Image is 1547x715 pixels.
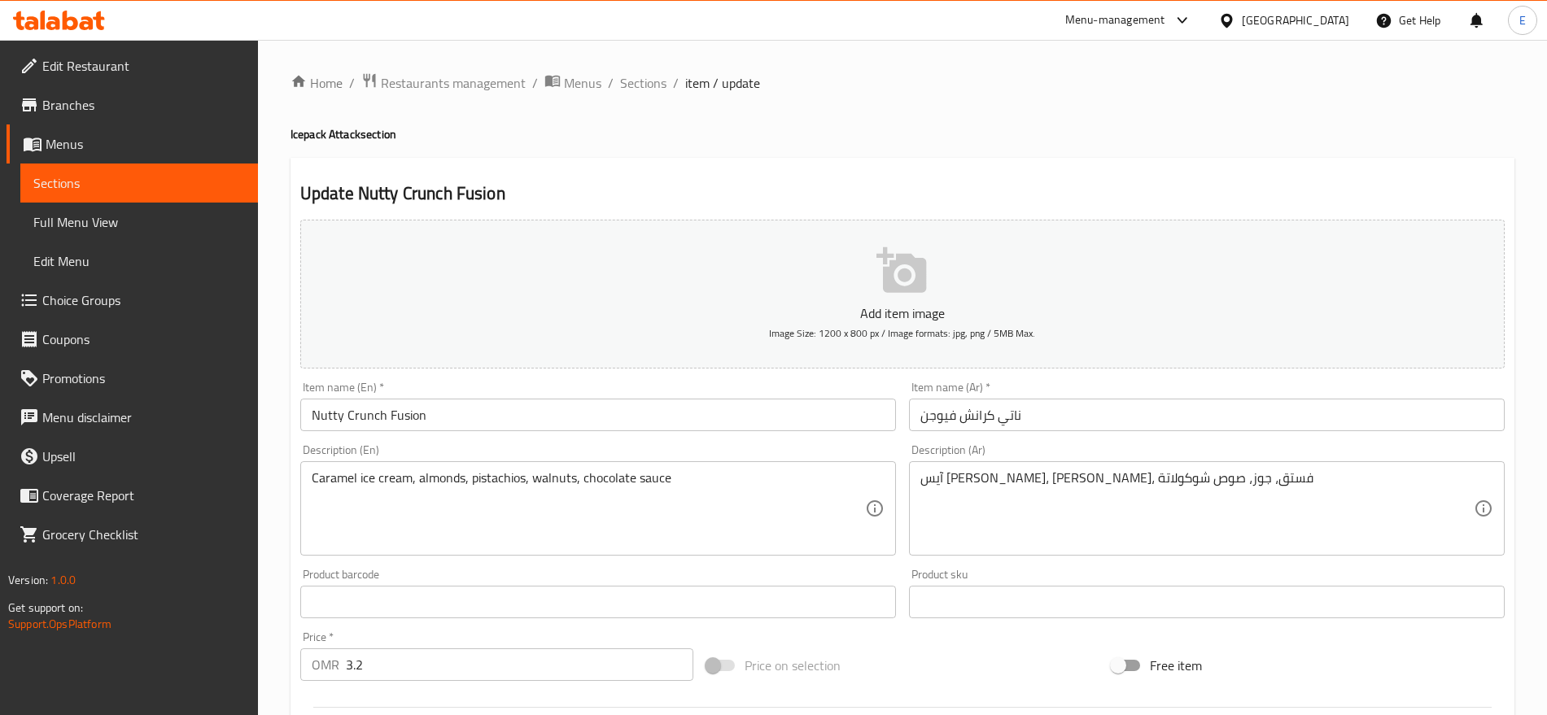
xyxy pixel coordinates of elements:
[7,124,258,163] a: Menus
[33,173,245,193] span: Sections
[745,656,841,675] span: Price on selection
[300,220,1505,368] button: Add item imageImage Size: 1200 x 800 px / Image formats: jpg, png / 5MB Max.
[42,368,245,388] span: Promotions
[7,515,258,554] a: Grocery Checklist
[7,476,258,515] a: Coverage Report
[312,655,339,674] p: OMR
[42,95,245,115] span: Branches
[300,399,896,431] input: Enter name En
[1519,11,1526,29] span: E
[312,470,865,547] textarea: Caramel ice cream, almonds, pistachios, walnuts, chocolate sauce
[42,290,245,310] span: Choice Groups
[1242,11,1349,29] div: [GEOGRAPHIC_DATA]
[532,73,538,93] li: /
[42,525,245,544] span: Grocery Checklist
[20,163,258,203] a: Sections
[42,408,245,427] span: Menu disclaimer
[33,212,245,232] span: Full Menu View
[7,320,258,359] a: Coupons
[544,72,601,94] a: Menus
[381,73,526,93] span: Restaurants management
[8,597,83,618] span: Get support on:
[608,73,614,93] li: /
[42,329,245,349] span: Coupons
[7,46,258,85] a: Edit Restaurant
[300,586,896,618] input: Please enter product barcode
[620,73,666,93] a: Sections
[42,447,245,466] span: Upsell
[346,648,693,681] input: Please enter price
[361,72,526,94] a: Restaurants management
[1150,656,1202,675] span: Free item
[769,324,1035,342] span: Image Size: 1200 x 800 px / Image formats: jpg, png / 5MB Max.
[8,569,48,591] span: Version:
[7,437,258,476] a: Upsell
[20,242,258,281] a: Edit Menu
[7,85,258,124] a: Branches
[909,586,1505,618] input: Please enter product sku
[300,181,1505,206] h2: Update Nutty Crunch Fusion
[673,73,679,93] li: /
[685,73,760,93] span: item / update
[291,72,1514,94] nav: breadcrumb
[909,399,1505,431] input: Enter name Ar
[46,134,245,154] span: Menus
[291,126,1514,142] h4: Icepack Attack section
[42,56,245,76] span: Edit Restaurant
[20,203,258,242] a: Full Menu View
[326,303,1479,323] p: Add item image
[7,398,258,437] a: Menu disclaimer
[42,486,245,505] span: Coverage Report
[1065,11,1165,30] div: Menu-management
[50,569,76,591] span: 1.0.0
[564,73,601,93] span: Menus
[7,359,258,398] a: Promotions
[349,73,355,93] li: /
[920,470,1474,547] textarea: آيس [PERSON_NAME]، [PERSON_NAME]، فستق، جوز، صوص شوكولاتة
[8,613,111,634] a: Support.OpsPlatform
[33,251,245,271] span: Edit Menu
[7,281,258,320] a: Choice Groups
[291,73,343,93] a: Home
